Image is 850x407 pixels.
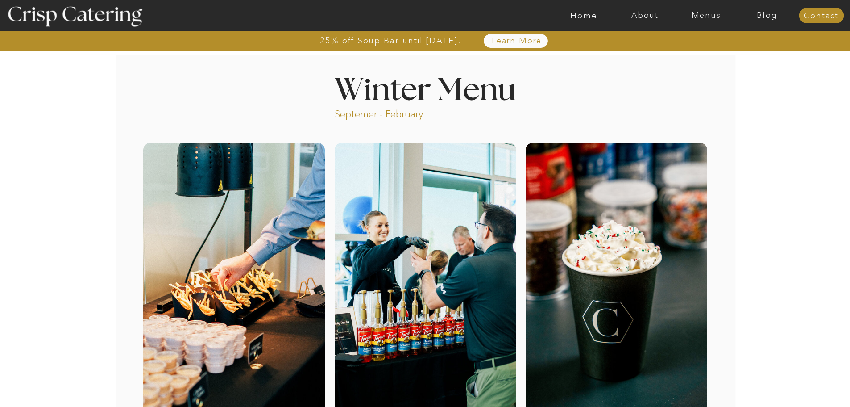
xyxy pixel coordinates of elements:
a: Learn More [471,37,563,46]
a: About [614,11,676,20]
a: Contact [799,12,844,21]
a: Blog [737,11,798,20]
a: Menus [676,11,737,20]
a: Home [553,11,614,20]
h1: Winter Menu [301,75,549,101]
a: 25% off Soup Bar until [DATE]! [288,36,493,45]
iframe: podium webchat widget bubble [779,362,850,407]
p: Septemer - February [335,108,457,118]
